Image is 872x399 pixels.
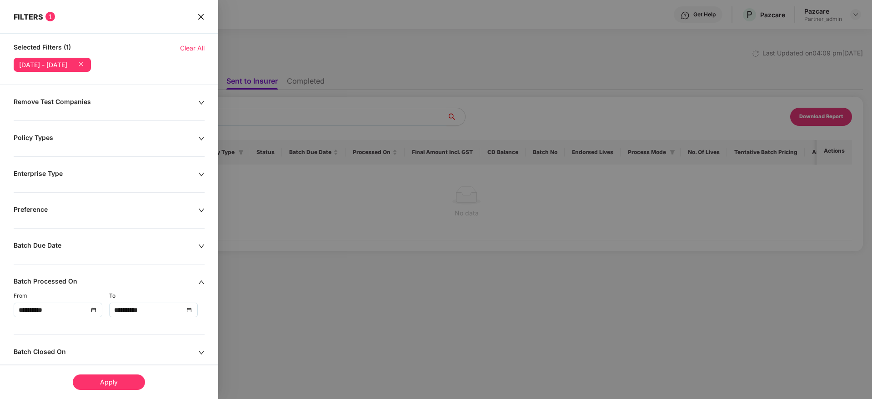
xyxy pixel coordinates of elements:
span: down [198,100,205,106]
span: Clear All [180,43,205,53]
span: down [198,207,205,214]
span: FILTERS [14,12,43,21]
span: down [198,135,205,142]
span: down [198,243,205,249]
div: Batch Due Date [14,241,198,251]
div: From [14,292,109,300]
div: Remove Test Companies [14,98,198,108]
span: up [198,279,205,285]
span: down [198,171,205,178]
div: Batch Closed On [14,348,198,358]
div: Batch Processed On [14,277,198,287]
span: 1 [45,12,55,21]
div: Policy Types [14,134,198,144]
span: Selected Filters (1) [14,43,71,53]
div: Preference [14,205,198,215]
div: [DATE] - [DATE] [19,61,67,69]
div: Apply [73,374,145,390]
div: To [109,292,205,300]
span: down [198,349,205,356]
span: close [197,12,205,21]
div: Enterprise Type [14,170,198,180]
